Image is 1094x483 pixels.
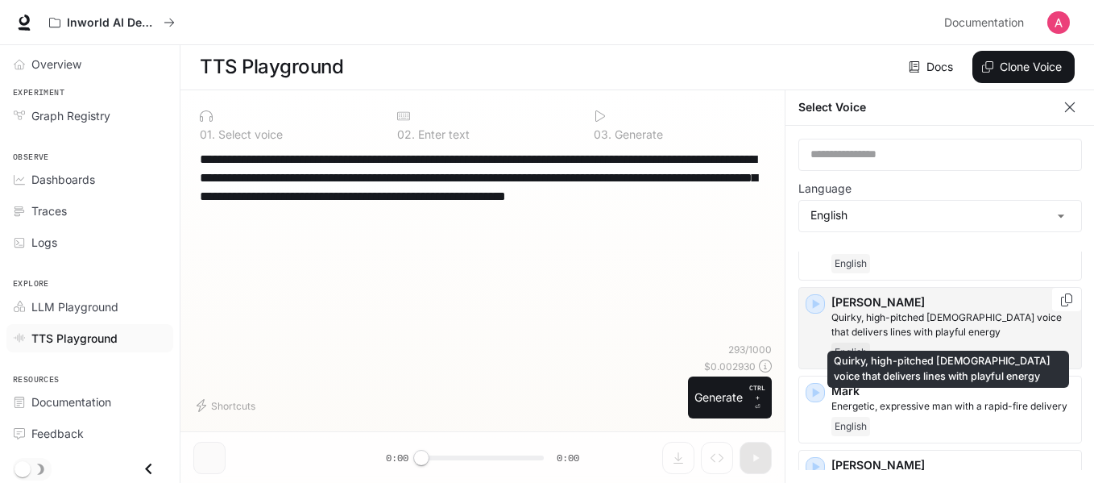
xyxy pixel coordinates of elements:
[1059,294,1075,306] button: Copy Voice ID
[31,425,84,442] span: Feedback
[15,460,31,477] span: Dark mode toggle
[831,310,1075,339] p: Quirky, high-pitched female voice that delivers lines with playful energy
[611,129,663,140] p: Generate
[6,50,173,78] a: Overview
[6,165,173,194] a: Dashboards
[831,399,1075,414] p: Energetic, expressive man with a rapid-fire delivery
[831,254,870,273] span: English
[905,51,959,83] a: Docs
[31,202,67,219] span: Traces
[749,383,765,412] p: ⏎
[938,6,1036,39] a: Documentation
[831,294,1075,310] p: [PERSON_NAME]
[6,419,173,448] a: Feedback
[6,324,173,352] a: TTS Playground
[831,417,870,436] span: English
[831,457,1075,473] p: [PERSON_NAME]
[31,330,118,347] span: TTS Playground
[193,393,262,418] button: Shortcuts
[1042,6,1075,39] button: User avatar
[31,56,81,73] span: Overview
[200,129,215,140] p: 0 1 .
[6,293,173,321] a: LLM Playground
[688,377,772,418] button: GenerateCTRL +⏎
[798,183,852,194] p: Language
[31,171,95,188] span: Dashboards
[42,6,182,39] button: All workspaces
[6,102,173,130] a: Graph Registry
[67,16,157,30] p: Inworld AI Demos
[397,129,415,140] p: 0 2 .
[200,51,343,83] h1: TTS Playground
[31,298,118,315] span: LLM Playground
[415,129,470,140] p: Enter text
[972,51,1075,83] button: Clone Voice
[31,234,57,251] span: Logs
[6,197,173,225] a: Traces
[6,228,173,256] a: Logs
[215,129,283,140] p: Select voice
[831,383,1075,399] p: Mark
[799,201,1081,231] div: English
[6,388,173,416] a: Documentation
[31,393,111,410] span: Documentation
[944,13,1024,33] span: Documentation
[749,383,765,402] p: CTRL +
[827,351,1069,388] div: Quirky, high-pitched [DEMOGRAPHIC_DATA] voice that delivers lines with playful energy
[31,107,110,124] span: Graph Registry
[594,129,611,140] p: 0 3 .
[1047,11,1070,34] img: User avatar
